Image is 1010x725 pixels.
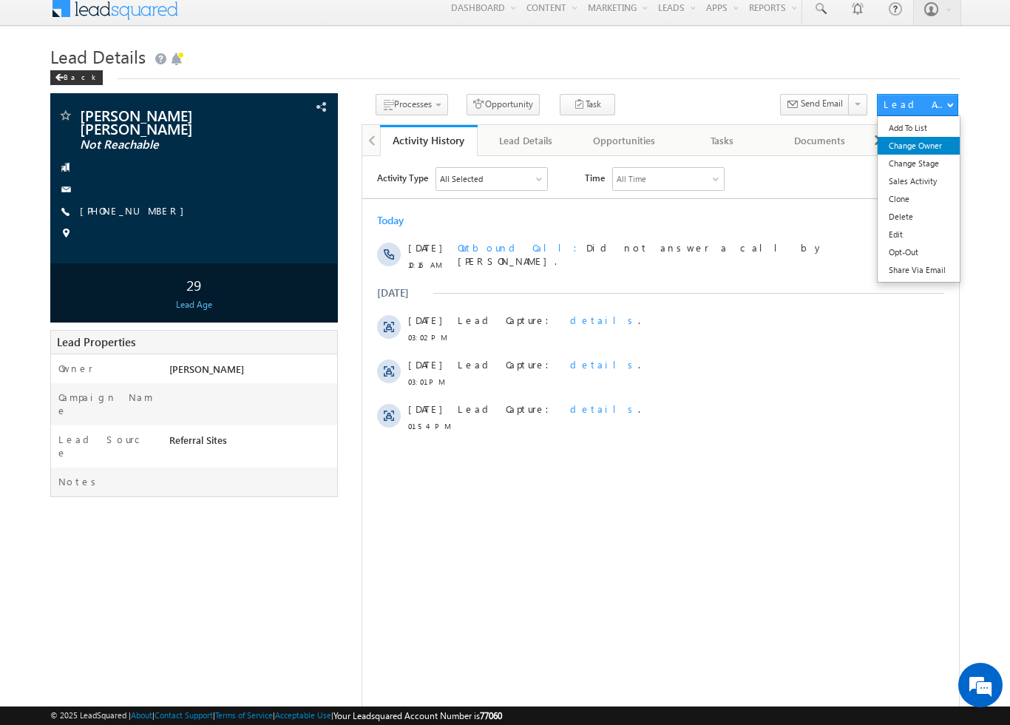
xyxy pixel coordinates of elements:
img: d_60004797649_company_0_60004797649 [25,78,62,97]
span: Your Leadsquared Account Number is [333,710,502,721]
a: Clone [878,190,960,208]
span: [PERSON_NAME] [169,362,244,375]
span: Lead Capture: [95,202,196,215]
textarea: Type your message and hit 'Enter' [19,137,270,443]
div: All Selected [74,12,185,34]
span: Lead Capture: [95,246,196,259]
a: Opportunities [576,125,674,156]
span: Lead Capture: [95,158,196,170]
label: Campaign Name [58,391,155,417]
a: Edit [878,226,960,243]
button: Opportunity [467,94,540,115]
label: Owner [58,362,93,375]
div: Lead Age [54,298,333,311]
span: details [208,158,276,170]
div: All Selected [78,16,121,30]
a: Change Owner [878,137,960,155]
a: About [131,710,152,720]
div: Activity History [391,133,467,147]
div: Referral Sites [166,433,337,453]
div: . [95,158,532,171]
span: Lead Properties [57,334,135,349]
span: Lead Details [50,44,146,68]
span: 10:16 AM [46,102,90,115]
div: Documents [783,132,855,149]
div: Minimize live chat window [243,7,278,43]
label: Lead Source [58,433,155,459]
a: Acceptable Use [275,710,331,720]
span: 03:01 PM [46,219,90,232]
div: [DATE] [15,130,63,144]
span: 03:02 PM [46,175,90,188]
button: Send Email [780,94,850,115]
div: Chat with us now [77,78,248,97]
span: [DATE] [46,202,79,215]
div: . [95,202,532,215]
a: Back [50,70,110,82]
span: details [208,246,276,259]
div: Opportunities [588,132,660,149]
em: Start Chat [200,456,268,476]
a: Lead Details [478,125,575,156]
span: Outbound Call [95,85,224,98]
span: [PERSON_NAME] [PERSON_NAME] [80,108,257,135]
span: Processes [394,98,432,109]
span: 77060 [480,710,502,721]
button: Lead Actions [877,94,958,116]
div: . [95,246,532,260]
div: Lead Details [489,132,562,149]
a: Terms of Service [215,710,273,720]
a: Documents [771,125,869,156]
a: Activity History [380,125,478,156]
a: Opt-Out [878,243,960,261]
span: Activity Type [15,11,66,33]
span: © 2025 LeadSquared | | | | | [50,709,502,723]
a: Change Stage [878,155,960,172]
a: Sales Activity [878,172,960,190]
span: Send Email [801,97,843,110]
div: 29 [54,271,333,298]
a: Contact Support [155,710,213,720]
span: [DATE] [46,85,79,98]
span: [DATE] [46,246,79,260]
span: Not Reachable [80,138,257,152]
span: 01:54 PM [46,263,90,277]
div: Lead Actions [884,98,946,111]
div: All Time [254,16,284,30]
label: Notes [58,475,101,488]
a: Delete [878,208,960,226]
button: Processes [376,94,448,115]
a: Tasks [674,125,771,156]
span: Time [223,11,243,33]
span: [DATE] [46,158,79,171]
button: Task [560,94,615,115]
div: Tasks [685,132,758,149]
span: Did not answer a call by [PERSON_NAME]. [95,85,461,111]
a: Share Via Email [878,261,960,279]
div: Today [15,58,63,71]
span: details [208,202,276,215]
span: [PHONE_NUMBER] [80,204,192,219]
a: Add To List [878,119,960,137]
div: Back [50,70,103,85]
